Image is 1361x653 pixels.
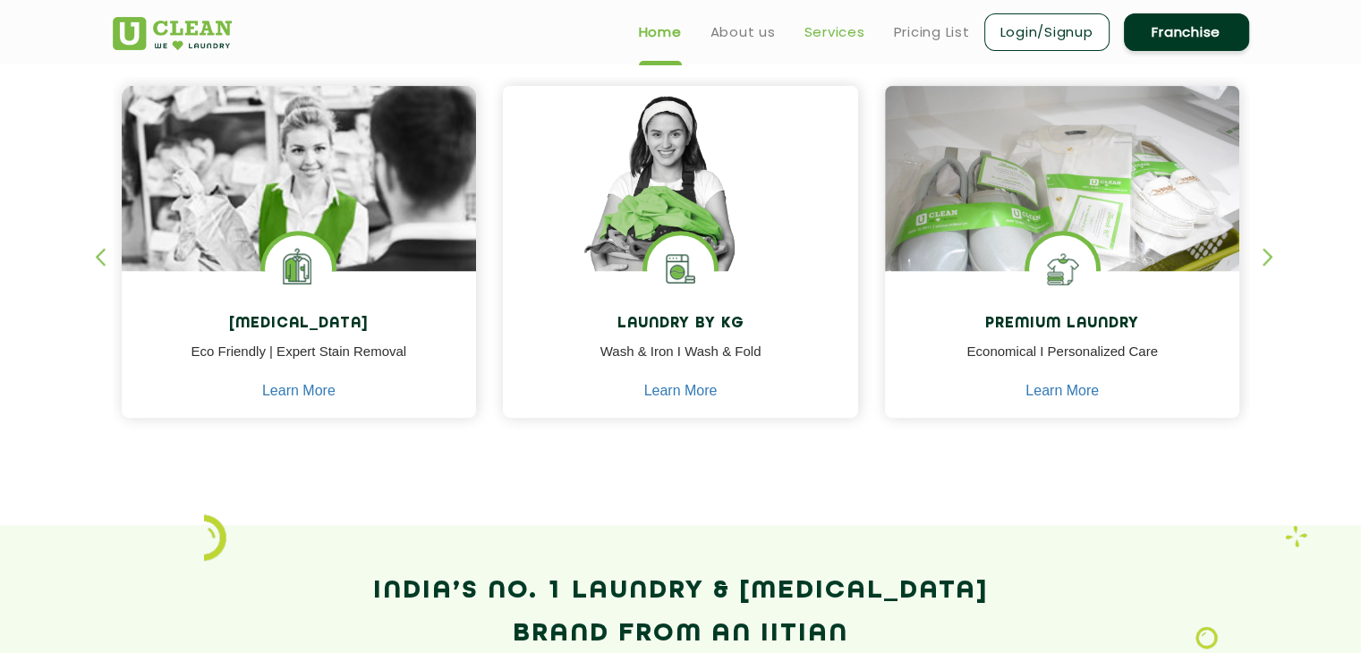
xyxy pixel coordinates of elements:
[1195,626,1218,649] img: Laundry
[262,383,336,399] a: Learn More
[639,21,682,43] a: Home
[644,383,718,399] a: Learn More
[804,21,865,43] a: Services
[1285,525,1307,547] img: Laundry wash and iron
[1124,13,1249,51] a: Franchise
[984,13,1110,51] a: Login/Signup
[516,316,845,333] h4: Laundry by Kg
[1029,235,1096,302] img: Shoes Cleaning
[122,86,477,371] img: Drycleaners near me
[647,235,714,302] img: laundry washing machine
[885,86,1240,322] img: laundry done shoes and clothes
[265,235,332,302] img: Laundry Services near me
[898,316,1227,333] h4: Premium Laundry
[135,342,464,382] p: Eco Friendly | Expert Stain Removal
[898,342,1227,382] p: Economical I Personalized Care
[1025,383,1099,399] a: Learn More
[113,17,232,50] img: UClean Laundry and Dry Cleaning
[894,21,970,43] a: Pricing List
[503,86,858,322] img: a girl with laundry basket
[516,342,845,382] p: Wash & Iron I Wash & Fold
[135,316,464,333] h4: [MEDICAL_DATA]
[204,514,226,561] img: icon_2.png
[710,21,776,43] a: About us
